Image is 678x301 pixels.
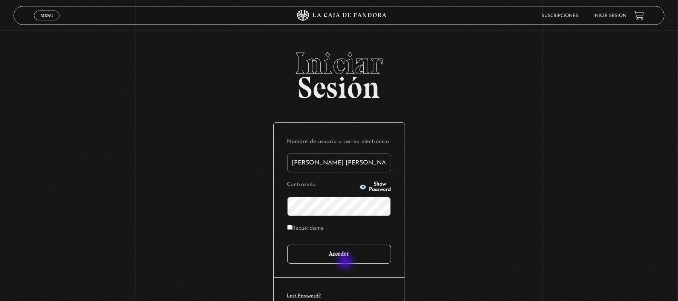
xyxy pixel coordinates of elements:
input: Acceder [287,245,391,264]
span: Iniciar [14,48,664,78]
label: Recuérdame [287,223,324,235]
a: Suscripciones [542,14,578,18]
a: Lost Password? [287,293,321,298]
label: Contraseña [287,179,357,191]
a: Inicie sesión [593,14,626,18]
button: Show Password [359,182,391,192]
a: View your shopping cart [634,10,644,20]
span: Menu [41,13,53,18]
label: Nombre de usuario o correo electrónico [287,136,391,148]
h2: Sesión [14,48,664,97]
span: Show Password [369,182,391,192]
span: Cerrar [38,20,56,25]
input: Recuérdame [287,225,292,230]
